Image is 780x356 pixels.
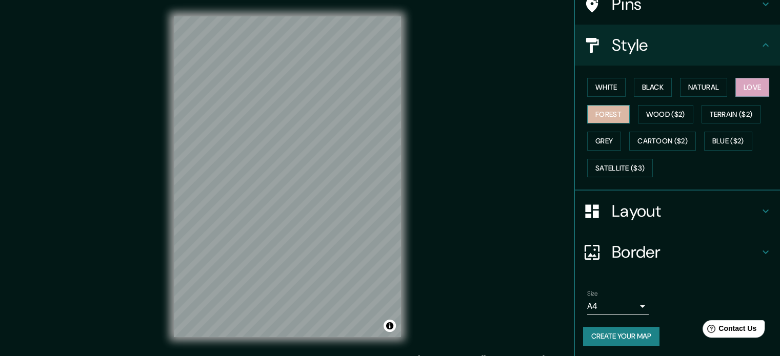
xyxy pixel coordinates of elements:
[587,159,653,178] button: Satellite ($3)
[612,201,759,221] h4: Layout
[638,105,693,124] button: Wood ($2)
[575,232,780,273] div: Border
[612,35,759,55] h4: Style
[612,242,759,262] h4: Border
[680,78,727,97] button: Natural
[689,316,769,345] iframe: Help widget launcher
[587,78,626,97] button: White
[702,105,761,124] button: Terrain ($2)
[174,16,401,337] canvas: Map
[583,327,659,346] button: Create your map
[634,78,672,97] button: Black
[587,298,649,315] div: A4
[575,25,780,66] div: Style
[735,78,769,97] button: Love
[704,132,752,151] button: Blue ($2)
[587,132,621,151] button: Grey
[384,320,396,332] button: Toggle attribution
[587,105,630,124] button: Forest
[587,289,598,298] label: Size
[575,191,780,232] div: Layout
[629,132,696,151] button: Cartoon ($2)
